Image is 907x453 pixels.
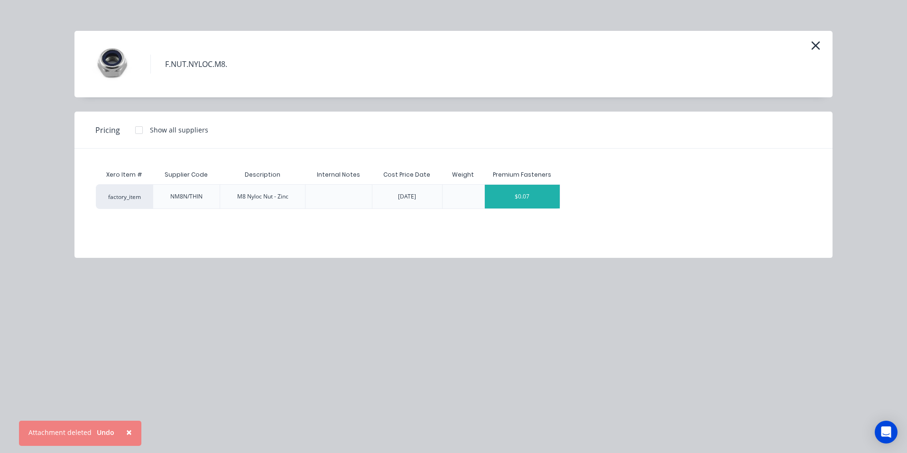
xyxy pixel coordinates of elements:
div: Description [237,163,288,187]
div: Supplier Code [157,163,215,187]
div: $0.07 [485,185,560,208]
div: NM8N/THIN [170,192,203,201]
div: Premium Fasteners [493,170,551,179]
button: Close [117,421,141,444]
div: Cost Price Date [376,163,438,187]
div: F.NUT.NYLOC.M8. [165,58,227,70]
div: Xero Item # [96,165,153,184]
img: F.NUT.NYLOC.M8. [89,40,136,88]
div: [DATE] [398,192,416,201]
div: Internal Notes [309,163,368,187]
div: Open Intercom Messenger [875,421,898,444]
div: Weight [444,163,481,187]
div: Attachment deleted [28,427,92,437]
div: Show all suppliers [150,125,208,135]
div: factory_item [96,184,153,209]
div: M8 Nyloc Nut - Zinc [237,192,288,201]
button: Undo [92,425,120,440]
span: Pricing [95,124,120,136]
span: × [126,425,132,439]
